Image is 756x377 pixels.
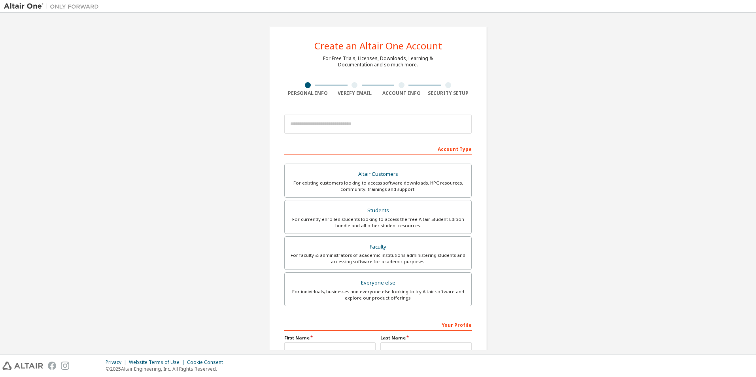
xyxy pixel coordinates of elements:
img: facebook.svg [48,362,56,370]
img: instagram.svg [61,362,69,370]
div: For faculty & administrators of academic institutions administering students and accessing softwa... [289,252,467,265]
div: Students [289,205,467,216]
div: Your Profile [284,318,472,331]
div: Everyone else [289,277,467,288]
div: Privacy [106,359,129,366]
div: Verify Email [331,90,378,96]
div: Altair Customers [289,169,467,180]
label: First Name [284,335,376,341]
label: Last Name [380,335,472,341]
div: Security Setup [425,90,472,96]
div: Website Terms of Use [129,359,187,366]
div: Personal Info [284,90,331,96]
img: Altair One [4,2,103,10]
img: altair_logo.svg [2,362,43,370]
div: Faculty [289,241,467,253]
div: For currently enrolled students looking to access the free Altair Student Edition bundle and all ... [289,216,467,229]
p: © 2025 Altair Engineering, Inc. All Rights Reserved. [106,366,228,372]
div: Cookie Consent [187,359,228,366]
div: For existing customers looking to access software downloads, HPC resources, community, trainings ... [289,180,467,192]
div: Create an Altair One Account [314,41,442,51]
div: For Free Trials, Licenses, Downloads, Learning & Documentation and so much more. [323,55,433,68]
div: Account Type [284,142,472,155]
div: Account Info [378,90,425,96]
div: For individuals, businesses and everyone else looking to try Altair software and explore our prod... [289,288,467,301]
